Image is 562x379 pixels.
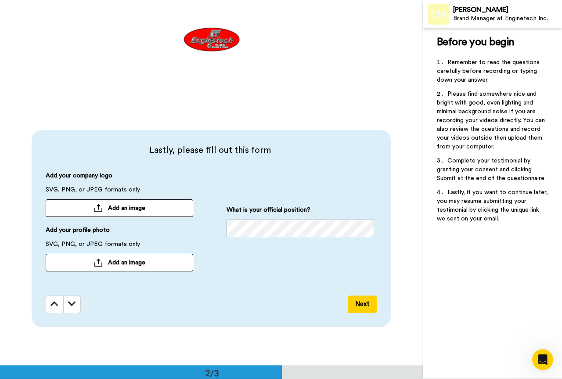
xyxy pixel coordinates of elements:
[46,240,140,254] span: SVG, PNG, or JPEG formats only
[437,189,550,222] span: Lastly, if you want to continue later, you may resume submitting your testimonial by clicking the...
[46,171,112,185] span: Add your company logo
[348,296,377,313] button: Next
[437,91,547,150] span: Please find somewhere nice and bright with good, even lighting and minimal background noise if yo...
[191,367,233,379] div: 2/3
[437,158,546,181] span: Complete your testimonial by granting your consent and clicking Submit at the end of the question...
[46,226,110,240] span: Add your profile photo
[428,4,449,25] img: Profile Image
[437,59,541,83] span: Remember to read the questions carefully before recording or typing down your answer.
[46,254,193,271] button: Add an image
[227,206,310,220] span: What is your official position?
[453,15,562,22] div: Brand Manager at Enginetech Inc.
[437,37,515,47] span: Before you begin
[108,258,145,267] span: Add an image
[46,144,374,156] span: Lastly, please fill out this form
[46,199,193,217] button: Add an image
[532,349,553,370] iframe: Intercom live chat
[46,185,140,199] span: SVG, PNG, or JPEG formats only
[453,6,562,14] div: [PERSON_NAME]
[108,204,145,213] span: Add an image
